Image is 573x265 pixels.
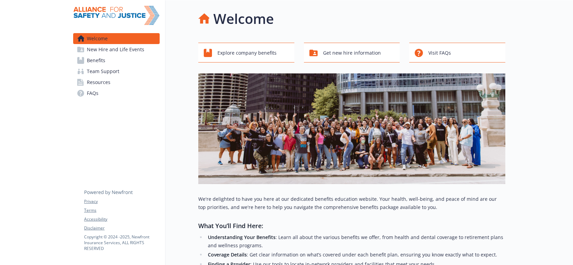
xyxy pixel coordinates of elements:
a: Disclaimer [84,225,159,231]
a: Benefits [73,55,160,66]
a: Terms [84,207,159,213]
h3: What You’ll Find Here: [198,221,505,231]
span: Explore company benefits [217,46,277,59]
a: Resources [73,77,160,88]
a: Team Support [73,66,160,77]
h1: Welcome [213,9,274,29]
p: Copyright © 2024 - 2025 , Newfront Insurance Services, ALL RIGHTS RESERVED [84,234,159,251]
span: Get new hire information [323,46,381,59]
button: Visit FAQs [409,43,505,62]
a: Accessibility [84,216,159,222]
span: Welcome [87,33,108,44]
span: Benefits [87,55,105,66]
img: overview page banner [198,73,505,184]
span: Resources [87,77,110,88]
span: New Hire and Life Events [87,44,144,55]
strong: Coverage Details [208,251,247,258]
a: New Hire and Life Events [73,44,160,55]
li: : Get clear information on what’s covered under each benefit plan, ensuring you know exactly what... [206,251,505,259]
span: Visit FAQs [428,46,451,59]
span: Team Support [87,66,119,77]
span: FAQs [87,88,98,99]
button: Get new hire information [304,43,400,62]
p: We're delighted to have you here at our dedicated benefits education website. Your health, well-b... [198,195,505,211]
a: FAQs [73,88,160,99]
a: Privacy [84,198,159,205]
a: Welcome [73,33,160,44]
button: Explore company benefits [198,43,294,62]
li: : Learn all about the various benefits we offer, from health and dental coverage to retirement pl... [206,233,505,250]
strong: Understanding Your Benefits [208,234,276,240]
